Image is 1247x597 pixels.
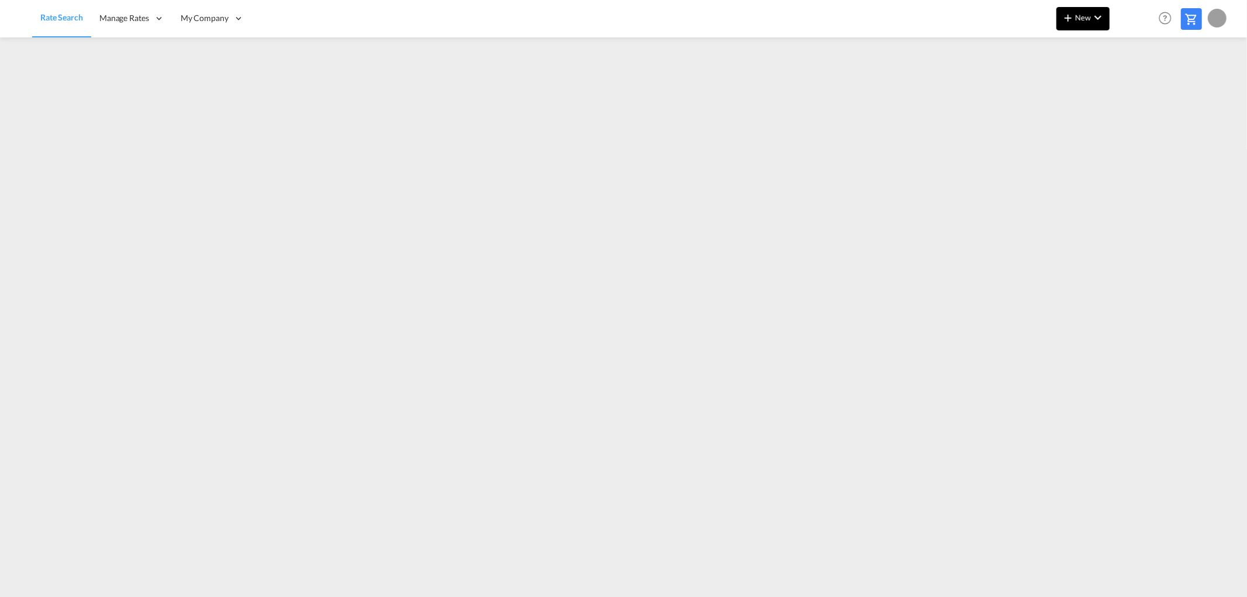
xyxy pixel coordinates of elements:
span: Help [1155,8,1175,28]
div: Help [1155,8,1181,29]
md-icon: icon-chevron-down [1091,11,1105,25]
span: Manage Rates [99,12,149,24]
md-icon: icon-plus 400-fg [1061,11,1075,25]
span: Rate Search [40,12,83,22]
span: New [1061,13,1105,22]
span: My Company [181,12,229,24]
button: icon-plus 400-fgNewicon-chevron-down [1056,7,1110,30]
